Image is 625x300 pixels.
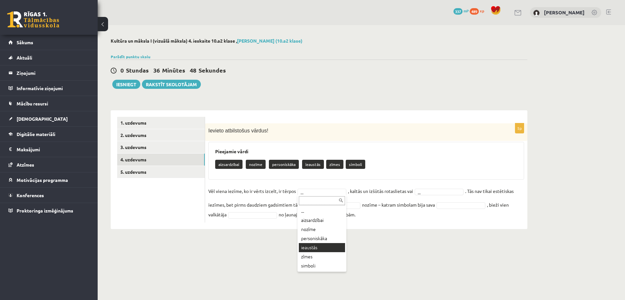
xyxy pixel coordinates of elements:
div: personiskāka [299,234,345,243]
div: simboli [299,261,345,270]
div: aizsardzībai [299,216,345,225]
div: ieaustās [299,243,345,252]
div: ... [299,207,345,216]
div: nozīme [299,225,345,234]
div: zīmes [299,252,345,261]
